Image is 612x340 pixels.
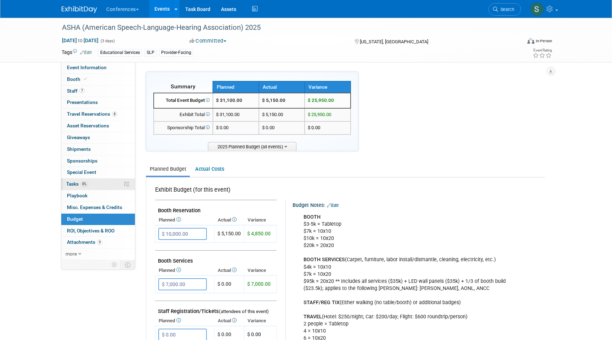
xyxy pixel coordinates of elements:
span: 2025 Planned Budget (all events) [208,142,296,151]
span: Presentations [67,99,98,105]
span: Search [498,7,514,12]
td: Tags [62,49,92,57]
span: Staff [67,88,85,94]
a: more [61,248,135,260]
span: Asset Reservations [67,123,109,128]
div: SLP [144,49,157,56]
span: [DATE] [DATE] [62,37,99,44]
th: Planned [155,316,214,326]
a: Search [488,3,521,16]
td: $ 5,150.00 [259,93,305,108]
td: Booth Services [155,251,277,266]
span: Travel Reservations [67,111,117,117]
span: Shipments [67,146,91,152]
th: Variance [244,265,277,275]
span: $ 31,100.00 [216,98,242,103]
a: Event Information [61,62,135,73]
a: Tasks0% [61,179,135,190]
button: Committed [187,37,229,45]
a: Special Event [61,167,135,178]
span: $ 0.00 [308,125,320,130]
span: Playbook [67,193,87,198]
span: 0% [80,181,88,187]
b: BOOTH [304,214,321,220]
a: Edit [327,203,339,208]
span: Booth [67,76,89,82]
span: 8 [112,111,117,117]
a: Booth [61,74,135,85]
span: 9 [97,240,102,245]
a: Attachments9 [61,237,135,248]
th: Planned [213,81,259,93]
div: Total Event Budget [157,97,210,104]
a: Playbook [61,190,135,202]
a: Planned Budget [146,163,190,176]
div: Event Format [479,37,552,48]
a: Sponsorships [61,155,135,167]
th: Actual [214,316,244,326]
span: (attendees of this event) [219,309,269,314]
span: Tasks [66,181,88,187]
td: $ 5,150.00 [259,108,305,121]
img: ExhibitDay [62,6,97,13]
span: Misc. Expenses & Credits [67,204,122,210]
span: $ 0.00 [216,125,228,130]
a: Edit [80,50,92,55]
span: ROI, Objectives & ROO [67,228,114,234]
div: In-Person [535,38,552,44]
span: Attachments [67,239,102,245]
span: $ 5,150.00 [217,231,241,236]
span: $ 4,850.00 [247,231,271,236]
span: 7 [79,88,85,93]
a: Actual Costs [191,163,228,176]
span: Special Event [67,169,96,175]
span: to [77,38,84,43]
td: Personalize Event Tab Strip [108,260,121,269]
div: ASHA (American Speech-Language-Hearing Association) 2025 [59,21,510,34]
span: $ 31,100.00 [216,112,239,117]
div: Sponsorship Total [157,125,210,131]
th: Planned [155,265,214,275]
a: Staff7 [61,86,135,97]
a: ROI, Objectives & ROO [61,225,135,237]
b: STAFF/REG TIX [304,300,340,306]
span: (3 days) [100,39,115,43]
td: $ 0.00 [259,121,305,135]
a: Shipments [61,144,135,155]
th: Variance [305,81,351,93]
b: BOOTH SERVICES [304,257,345,263]
a: Budget [61,214,135,225]
span: Summary [171,83,195,90]
div: Event Rating [533,49,552,52]
th: Actual [214,215,244,225]
td: Booth Reservation [155,200,277,215]
span: Sponsorships [67,158,97,164]
a: Misc. Expenses & Credits [61,202,135,213]
a: Travel Reservations8 [61,109,135,120]
b: TRAVEL [304,314,322,320]
td: Toggle Event Tabs [121,260,135,269]
td: $ 0.00 [214,276,244,293]
span: $ 0.00 [247,331,261,337]
i: Booth reservation complete [84,77,87,81]
td: Staff Registration/Tickets [155,301,277,316]
th: Variance [244,316,277,326]
a: Presentations [61,97,135,108]
div: Exhibit Total [157,111,210,118]
div: Exhibit Budget (for this event) [155,186,274,198]
span: Giveaways [67,135,90,140]
span: [US_STATE], [GEOGRAPHIC_DATA] [360,39,428,44]
div: Provider-Facing [159,49,193,56]
span: $ 25,950.00 [308,98,334,103]
div: Budget Notes: [293,200,544,209]
span: more [66,251,77,257]
th: Planned [155,215,214,225]
div: Educational Services [98,49,142,56]
img: Sophie Buffo [530,2,544,16]
a: Asset Reservations [61,120,135,132]
th: Variance [244,215,277,225]
span: $ 25,950.00 [308,112,331,117]
span: $ 7,000.00 [247,281,271,287]
img: Format-Inperson.png [527,38,534,44]
th: Actual [214,265,244,275]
